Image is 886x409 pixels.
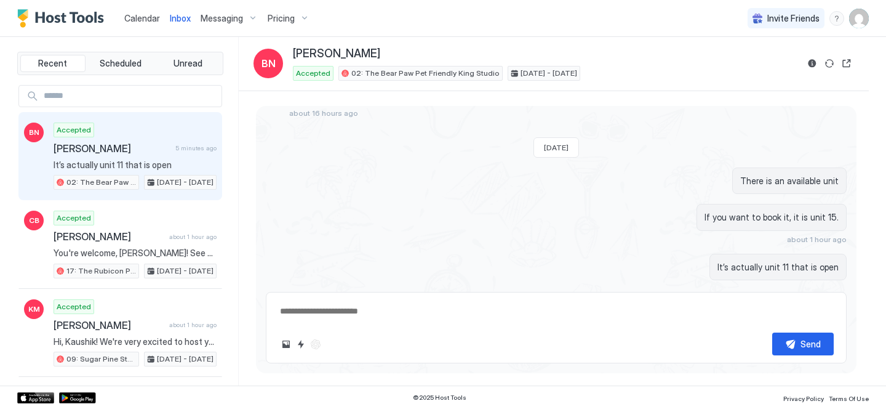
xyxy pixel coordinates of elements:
[54,319,164,331] span: [PERSON_NAME]
[201,13,243,24] span: Messaging
[54,248,217,259] span: You're welcome, [PERSON_NAME]! See you soon 😊
[279,337,293,352] button: Upload image
[17,9,110,28] a: Host Tools Logo
[175,144,217,152] span: 5 minutes ago
[66,354,136,365] span: 09: Sugar Pine Studio at [GEOGRAPHIC_DATA]
[66,265,136,277] span: 17: The Rubicon Pet Friendly Studio
[20,55,86,72] button: Recent
[54,142,170,155] span: [PERSON_NAME]
[155,55,220,72] button: Unread
[822,56,837,71] button: Sync reservation
[174,58,202,69] span: Unread
[351,68,500,79] span: 02: The Bear Paw Pet Friendly King Studio
[521,68,577,79] span: [DATE] - [DATE]
[54,336,217,347] span: Hi, Kaushik! We're very excited to host you 🙌 we are so sure that you're going to enjoy your time...
[740,176,839,187] span: There is an available unit
[800,338,821,350] div: Send
[783,395,824,402] span: Privacy Policy
[157,354,214,365] span: [DATE] - [DATE]
[100,58,142,69] span: Scheduled
[169,321,217,329] span: about 1 hour ago
[829,395,869,402] span: Terms Of Use
[261,56,276,71] span: BN
[293,47,380,61] span: [PERSON_NAME]
[413,394,466,402] span: © 2025 Host Tools
[772,333,834,355] button: Send
[293,337,308,352] button: Quick reply
[54,230,164,243] span: [PERSON_NAME]
[57,124,91,136] span: Accepted
[829,11,844,26] div: menu
[57,301,91,312] span: Accepted
[124,12,160,25] a: Calendar
[268,13,295,24] span: Pricing
[839,56,854,71] button: Open reservation
[88,55,153,72] button: Scheduled
[787,235,847,244] span: about 1 hour ago
[29,127,39,138] span: BN
[39,86,221,107] input: Input Field
[704,212,839,223] span: If you want to book it, it is unit 15.
[28,304,40,315] span: KM
[717,262,839,273] span: It’s actually unit 11 that is open
[829,391,869,404] a: Terms Of Use
[57,213,91,224] span: Accepted
[66,177,136,188] span: 02: The Bear Paw Pet Friendly King Studio
[54,160,217,171] span: It’s actually unit 11 that is open
[59,392,96,403] a: Google Play Store
[17,392,54,403] a: App Store
[169,233,217,241] span: about 1 hour ago
[29,215,39,226] span: CB
[849,9,869,28] div: User profile
[783,391,824,404] a: Privacy Policy
[289,108,358,118] span: about 16 hours ago
[17,52,223,75] div: tab-group
[805,56,820,71] button: Reservation information
[157,177,214,188] span: [DATE] - [DATE]
[296,68,330,79] span: Accepted
[38,58,67,69] span: Recent
[544,143,569,152] span: [DATE]
[767,13,820,24] span: Invite Friends
[170,12,191,25] a: Inbox
[157,265,214,277] span: [DATE] - [DATE]
[170,13,191,23] span: Inbox
[124,13,160,23] span: Calendar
